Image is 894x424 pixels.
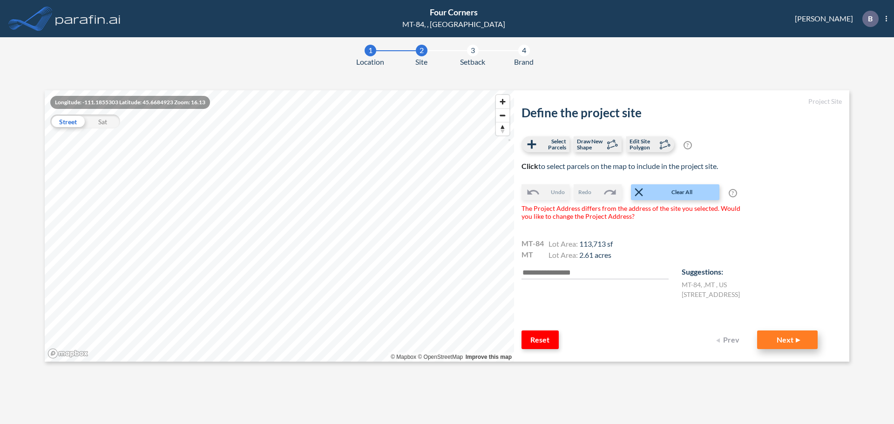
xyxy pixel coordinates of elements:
[466,354,512,360] a: Improve this map
[579,250,611,259] span: 2.61 acres
[496,122,509,135] button: Reset bearing to north
[365,45,376,56] div: 1
[521,162,718,170] span: to select parcels on the map to include in the project site.
[521,238,544,249] span: MT-84
[391,354,416,360] a: Mapbox
[521,249,533,260] span: MT
[631,184,719,200] button: Clear All
[496,108,509,122] button: Zoom out
[868,14,873,23] p: B
[356,56,384,67] span: Location
[50,96,210,109] div: Longitude: -111.1855303 Latitude: 45.6684923 Zoom: 16.13
[45,90,514,362] canvas: Map
[416,45,427,56] div: 2
[579,239,613,248] span: 113,713 sf
[460,56,485,67] span: Setback
[521,106,842,120] h2: Define the project site
[549,239,613,250] h4: Lot Area:
[496,95,509,108] button: Zoom in
[577,138,604,150] span: Draw New Shape
[518,45,530,56] div: 4
[415,56,427,67] span: Site
[757,330,818,349] button: Next
[402,19,505,30] div: MT-84, , [GEOGRAPHIC_DATA]
[430,7,478,17] span: Four Corners
[630,138,657,150] span: Edit Site Polygon
[684,141,692,149] span: ?
[574,184,622,200] button: Redo
[521,184,569,200] button: Undo
[781,11,887,27] div: [PERSON_NAME]
[682,266,842,277] p: Suggestions:
[521,98,842,106] h5: Project Site
[729,189,737,197] span: ?
[646,188,718,196] span: Clear All
[521,162,538,170] b: Click
[711,330,748,349] button: Prev
[54,9,122,28] img: logo
[85,114,120,128] div: Sat
[682,289,740,299] label: [STREET_ADDRESS]
[578,188,591,196] span: Redo
[539,138,566,150] span: Select Parcels
[50,114,85,128] div: Street
[682,280,727,289] label: MT-84 , , MT , US
[467,45,479,56] div: 3
[496,109,509,122] span: Zoom out
[551,188,565,196] span: Undo
[514,56,534,67] span: Brand
[521,330,559,349] button: Reset
[549,250,613,262] h4: Lot Area:
[521,205,750,221] span: The Project Address differs from the address of the site you selected. Would you like to change t...
[418,354,463,360] a: OpenStreetMap
[47,348,88,359] a: Mapbox homepage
